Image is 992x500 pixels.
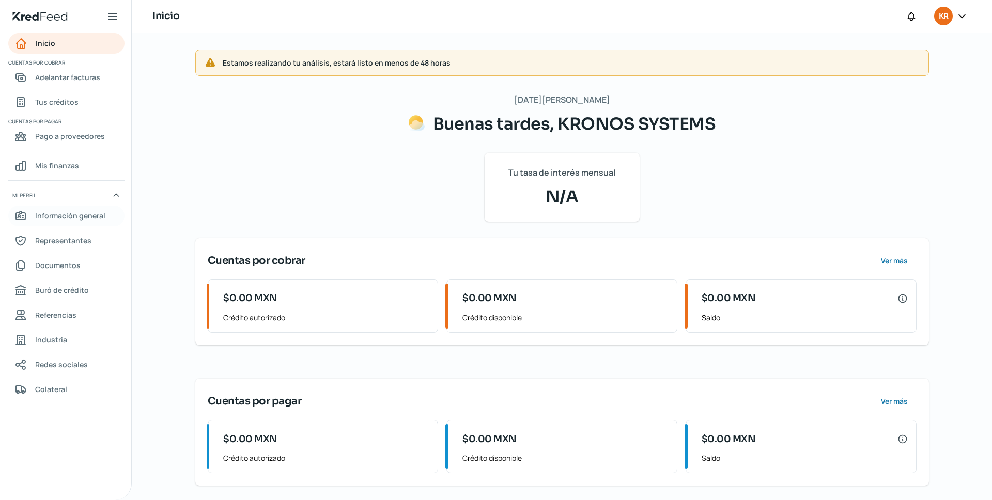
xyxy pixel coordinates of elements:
[702,311,908,324] span: Saldo
[8,280,125,301] a: Buró de crédito
[702,432,756,446] span: $0.00 MXN
[35,234,91,247] span: Representantes
[433,114,716,134] span: Buenas tardes, KRONOS SYSTEMS
[462,451,669,464] span: Crédito disponible
[35,284,89,296] span: Buró de crédito
[35,71,100,84] span: Adelantar facturas
[939,10,948,23] span: KR
[152,9,179,24] h1: Inicio
[8,379,125,400] a: Colateral
[881,398,908,405] span: Ver más
[35,358,88,371] span: Redes sociales
[881,257,908,264] span: Ver más
[8,67,125,88] a: Adelantar facturas
[497,184,627,209] span: N/A
[702,451,908,464] span: Saldo
[8,58,123,67] span: Cuentas por cobrar
[8,230,125,251] a: Representantes
[35,383,67,396] span: Colateral
[35,96,79,108] span: Tus créditos
[873,391,917,412] button: Ver más
[35,209,105,222] span: Información general
[223,56,920,69] span: Estamos realizando tu análisis, estará listo en menos de 48 horas
[12,191,36,200] span: Mi perfil
[223,432,277,446] span: $0.00 MXN
[508,165,615,180] span: Tu tasa de interés mensual
[514,92,610,107] span: [DATE][PERSON_NAME]
[462,432,517,446] span: $0.00 MXN
[223,451,429,464] span: Crédito autorizado
[8,117,123,126] span: Cuentas por pagar
[462,311,669,324] span: Crédito disponible
[35,130,105,143] span: Pago a proveedores
[35,333,67,346] span: Industria
[8,92,125,113] a: Tus créditos
[8,330,125,350] a: Industria
[873,251,917,271] button: Ver más
[702,291,756,305] span: $0.00 MXN
[8,354,125,375] a: Redes sociales
[8,126,125,147] a: Pago a proveedores
[8,206,125,226] a: Información general
[8,255,125,276] a: Documentos
[208,394,302,409] span: Cuentas por pagar
[35,308,76,321] span: Referencias
[462,291,517,305] span: $0.00 MXN
[223,311,429,324] span: Crédito autorizado
[8,33,125,54] a: Inicio
[223,291,277,305] span: $0.00 MXN
[8,155,125,176] a: Mis finanzas
[35,259,81,272] span: Documentos
[36,37,55,50] span: Inicio
[408,115,425,131] img: Saludos
[208,253,305,269] span: Cuentas por cobrar
[35,159,79,172] span: Mis finanzas
[8,305,125,325] a: Referencias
